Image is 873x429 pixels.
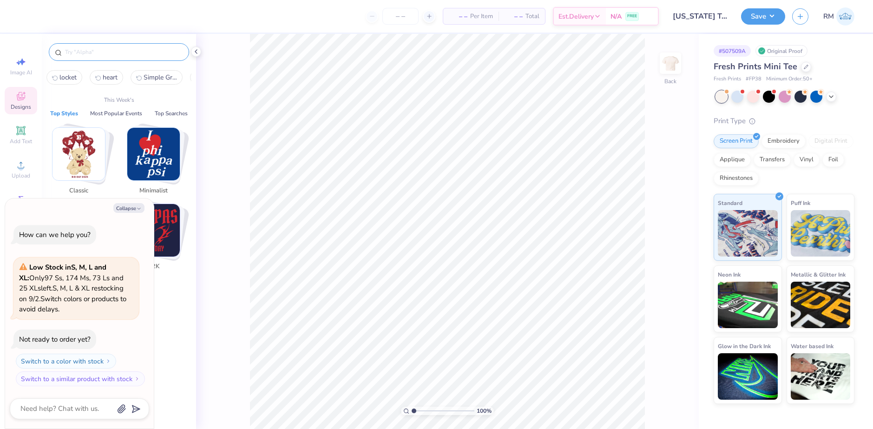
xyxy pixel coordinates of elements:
[714,61,797,72] span: Fresh Prints Mini Tee
[19,263,106,283] strong: Low Stock in S, M, L and XL :
[741,8,785,25] button: Save
[791,198,810,208] span: Puff Ink
[823,11,834,22] span: RM
[16,354,116,369] button: Switch to a color with stock
[808,134,853,148] div: Digital Print
[46,70,82,85] button: locket0
[718,270,741,279] span: Neon Ink
[664,77,676,86] div: Back
[46,127,117,199] button: Stack Card Button Classic
[131,70,183,85] button: Simple Green Script Typography And Shamrock PR Tank2
[822,153,844,167] div: Foil
[766,75,813,83] span: Minimum Order: 50 +
[87,109,145,118] button: Most Popular Events
[103,73,118,82] span: heart
[558,12,594,21] span: Est. Delivery
[10,69,32,76] span: Image AI
[746,75,761,83] span: # FP38
[714,172,759,185] div: Rhinestones
[504,12,523,21] span: – –
[53,128,105,180] img: Classic
[477,407,492,415] span: 100 %
[714,45,751,57] div: # 507509A
[610,12,622,21] span: N/A
[470,12,493,21] span: Per Item
[823,7,854,26] a: RM
[134,376,140,382] img: Switch to a similar product with stock
[190,70,242,85] button: Colorful Tiger Cartoon Spring Bid Day3
[105,358,111,364] img: Switch to a color with stock
[627,13,637,20] span: FREE
[144,73,177,82] span: Simple Green Script Typography And Shamrock PR Tank
[152,109,190,118] button: Top Searches
[714,134,759,148] div: Screen Print
[718,198,742,208] span: Standard
[666,7,734,26] input: Untitled Design
[47,109,81,118] button: Top Styles
[791,270,846,279] span: Metallic & Glitter Ink
[755,45,807,57] div: Original Proof
[64,186,94,196] span: Classic
[382,8,419,25] input: – –
[718,210,778,257] img: Standard
[104,96,134,104] p: This Week's
[12,172,30,179] span: Upload
[791,353,851,400] img: Water based Ink
[449,12,467,21] span: – –
[19,230,91,239] div: How can we help you?
[761,134,806,148] div: Embroidery
[718,353,778,400] img: Glow in the Dark Ink
[714,116,854,126] div: Print Type
[19,335,91,344] div: Not ready to order yet?
[791,282,851,328] img: Metallic & Glitter Ink
[90,70,123,85] button: heart1
[16,371,145,386] button: Switch to a similar product with stock
[121,204,191,275] button: Stack Card Button Y2K
[661,54,680,73] img: Back
[59,73,77,82] span: locket
[19,263,126,314] span: Only 97 Ss, 174 Ms, 73 Ls and 25 XLs left. S, M, L & XL restocking on 9/2. Switch colors or produ...
[64,47,183,57] input: Try "Alpha"
[138,186,169,196] span: Minimalist
[127,128,180,180] img: Minimalist
[791,341,834,351] span: Water based Ink
[525,12,539,21] span: Total
[791,210,851,257] img: Puff Ink
[11,103,31,111] span: Designs
[113,203,144,213] button: Collapse
[718,282,778,328] img: Neon Ink
[714,153,751,167] div: Applique
[10,138,32,145] span: Add Text
[836,7,854,26] img: Roberta Manuel
[121,127,191,199] button: Stack Card Button Minimalist
[794,153,820,167] div: Vinyl
[754,153,791,167] div: Transfers
[714,75,741,83] span: Fresh Prints
[718,341,771,351] span: Glow in the Dark Ink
